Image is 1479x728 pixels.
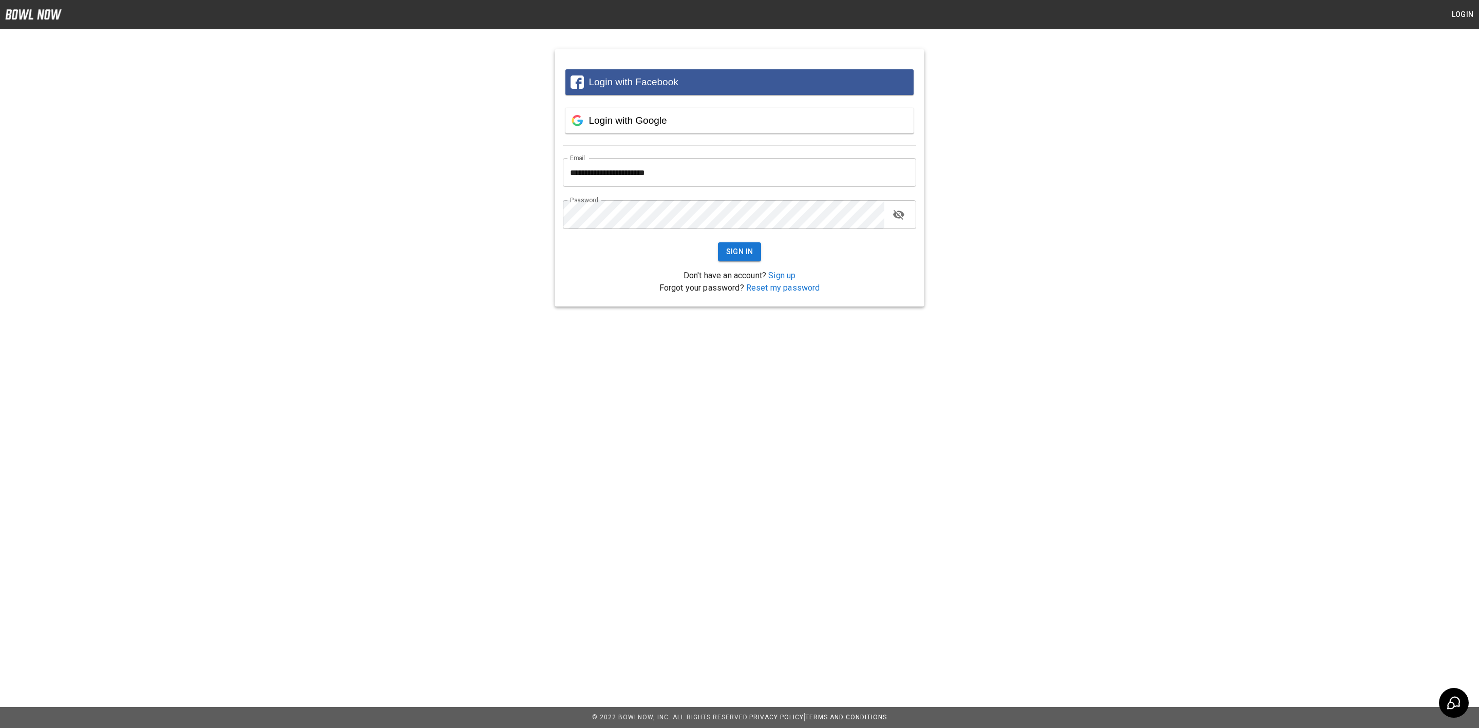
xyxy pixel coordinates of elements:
span: Login with Google [589,115,667,126]
span: Login with Facebook [589,76,678,87]
button: toggle password visibility [888,204,909,225]
button: Login with Facebook [565,69,914,95]
a: Privacy Policy [749,714,804,721]
p: Forgot your password? [563,282,916,294]
button: Sign In [718,242,762,261]
a: Terms and Conditions [805,714,887,721]
img: logo [5,9,62,20]
button: Login [1446,5,1479,24]
a: Reset my password [746,283,820,293]
a: Sign up [768,271,795,280]
button: Login with Google [565,108,914,133]
span: © 2022 BowlNow, Inc. All Rights Reserved. [592,714,749,721]
p: Don't have an account? [563,270,916,282]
